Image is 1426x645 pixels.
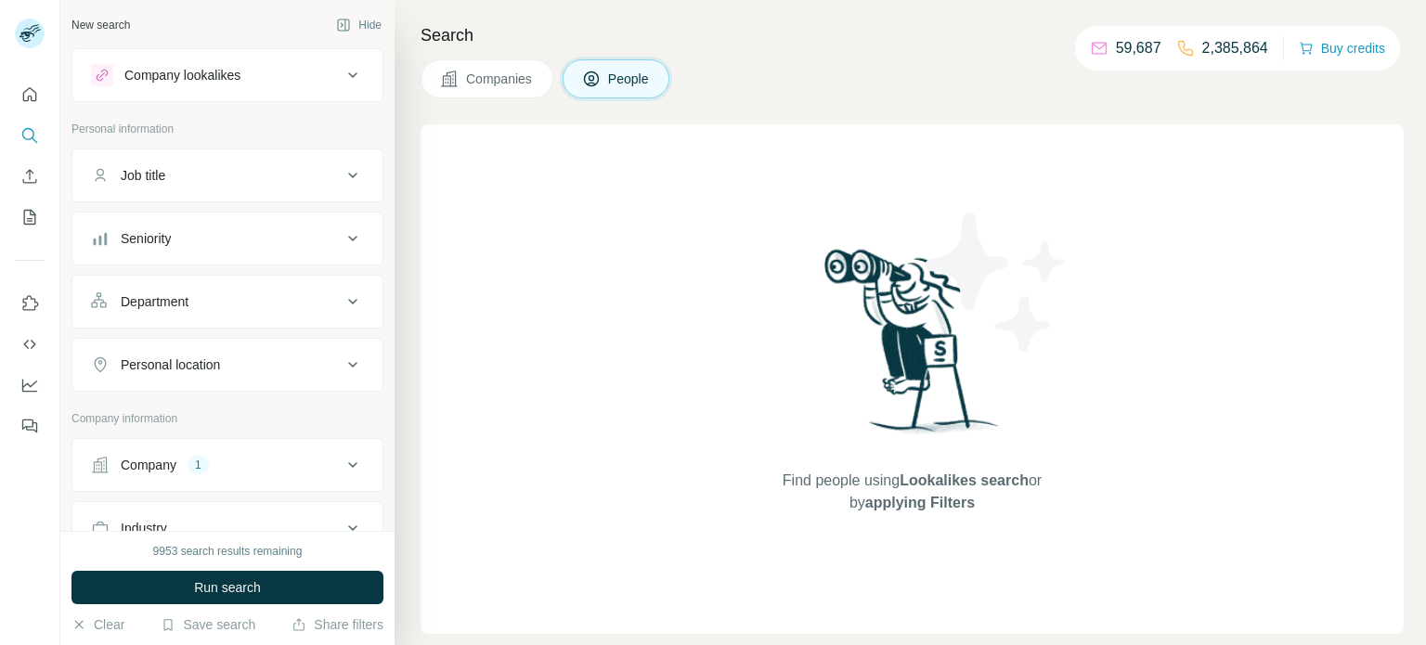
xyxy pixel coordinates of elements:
[71,17,130,33] div: New search
[15,328,45,361] button: Use Surfe API
[1299,35,1385,61] button: Buy credits
[121,519,167,537] div: Industry
[72,279,382,324] button: Department
[72,506,382,550] button: Industry
[153,543,303,560] div: 9953 search results remaining
[15,409,45,443] button: Feedback
[15,119,45,152] button: Search
[72,443,382,487] button: Company1
[466,70,534,88] span: Companies
[865,495,975,510] span: applying Filters
[913,199,1080,366] img: Surfe Illustration - Stars
[421,22,1404,48] h4: Search
[292,615,383,634] button: Share filters
[71,121,383,137] p: Personal information
[194,578,261,597] span: Run search
[15,78,45,111] button: Quick start
[121,166,165,185] div: Job title
[72,342,382,387] button: Personal location
[1202,37,1268,59] p: 2,385,864
[1116,37,1161,59] p: 59,687
[15,200,45,234] button: My lists
[15,368,45,402] button: Dashboard
[608,70,651,88] span: People
[121,456,176,474] div: Company
[71,615,124,634] button: Clear
[900,472,1029,488] span: Lookalikes search
[15,160,45,193] button: Enrich CSV
[188,457,209,473] div: 1
[121,355,220,374] div: Personal location
[124,66,240,84] div: Company lookalikes
[15,287,45,320] button: Use Surfe on LinkedIn
[72,153,382,198] button: Job title
[161,615,255,634] button: Save search
[816,244,1009,451] img: Surfe Illustration - Woman searching with binoculars
[71,571,383,604] button: Run search
[323,11,395,39] button: Hide
[71,410,383,427] p: Company information
[121,229,171,248] div: Seniority
[763,470,1060,514] span: Find people using or by
[121,292,188,311] div: Department
[72,216,382,261] button: Seniority
[72,53,382,97] button: Company lookalikes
